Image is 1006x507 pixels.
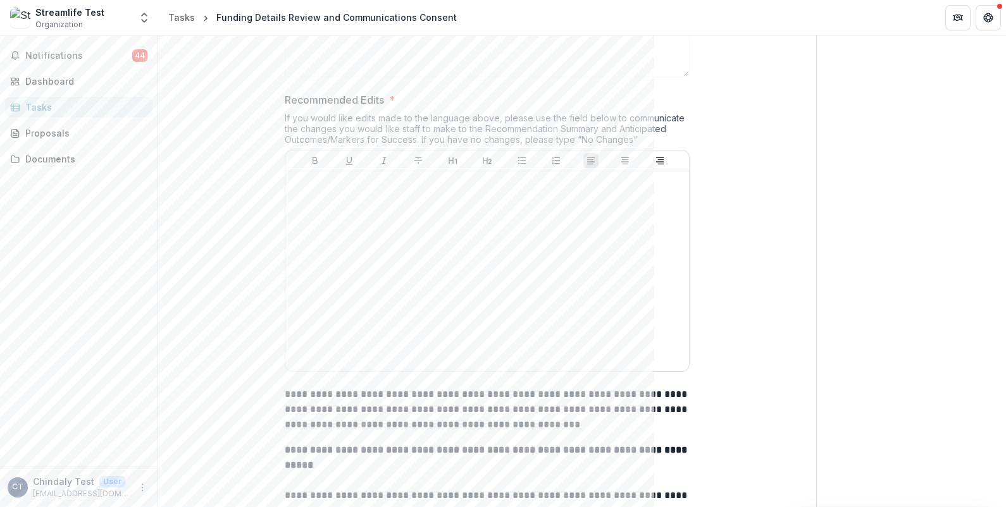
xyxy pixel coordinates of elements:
[12,483,23,491] div: Chindaly Test
[583,153,599,168] button: Align Left
[549,153,564,168] button: Ordered List
[5,46,152,66] button: Notifications44
[33,488,130,499] p: [EMAIL_ADDRESS][DOMAIN_NAME]
[5,149,152,169] a: Documents
[5,97,152,118] a: Tasks
[25,152,142,166] div: Documents
[33,475,94,488] p: Chindaly Test
[480,153,495,168] button: Heading 2
[163,8,200,27] a: Tasks
[10,8,30,28] img: Streamlife Test
[25,75,142,88] div: Dashboard
[618,153,633,168] button: Align Center
[445,153,461,168] button: Heading 1
[132,49,147,62] span: 44
[307,153,323,168] button: Bold
[342,153,357,168] button: Underline
[25,51,132,61] span: Notifications
[163,8,462,27] nav: breadcrumb
[99,476,125,487] p: User
[976,5,1001,30] button: Get Help
[411,153,426,168] button: Strike
[216,11,457,24] div: Funding Details Review and Communications Consent
[25,126,142,140] div: Proposals
[5,123,152,144] a: Proposals
[35,19,83,30] span: Organization
[285,113,690,150] div: If you would like edits made to the language above, please use the field below to communicate the...
[945,5,971,30] button: Partners
[135,480,150,495] button: More
[652,153,668,168] button: Align Right
[25,101,142,114] div: Tasks
[135,5,153,30] button: Open entity switcher
[514,153,530,168] button: Bullet List
[5,71,152,92] a: Dashboard
[35,6,104,19] div: Streamlife Test
[168,11,195,24] div: Tasks
[376,153,392,168] button: Italicize
[285,92,384,107] p: Recommended Edits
